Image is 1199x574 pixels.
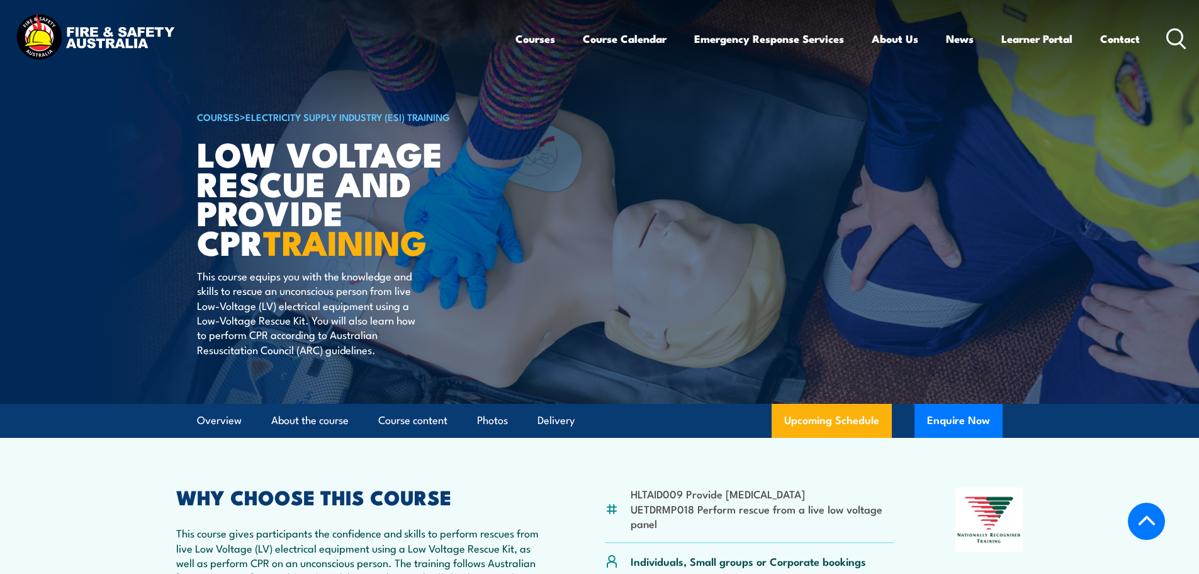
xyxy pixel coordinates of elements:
[946,22,974,55] a: News
[955,488,1023,552] img: Nationally Recognised Training logo.
[378,404,448,437] a: Course content
[694,22,844,55] a: Emergency Response Services
[197,109,508,124] h6: >
[271,404,349,437] a: About the course
[1001,22,1072,55] a: Learner Portal
[631,502,894,531] li: UETDRMP018 Perform rescue from a live low voltage panel
[477,404,508,437] a: Photos
[263,215,427,267] strong: TRAINING
[915,404,1003,438] button: Enquire Now
[631,554,866,568] p: Individuals, Small groups or Corporate bookings
[631,486,894,501] li: HLTAID009 Provide [MEDICAL_DATA]
[872,22,918,55] a: About Us
[197,404,242,437] a: Overview
[245,110,450,123] a: Electricity Supply Industry (ESI) Training
[583,22,667,55] a: Course Calendar
[538,404,575,437] a: Delivery
[515,22,555,55] a: Courses
[197,268,427,357] p: This course equips you with the knowledge and skills to rescue an unconscious person from live Lo...
[772,404,892,438] a: Upcoming Schedule
[197,110,240,123] a: COURSES
[197,139,508,256] h1: Low Voltage Rescue and Provide CPR
[1100,22,1140,55] a: Contact
[176,488,544,505] h2: WHY CHOOSE THIS COURSE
